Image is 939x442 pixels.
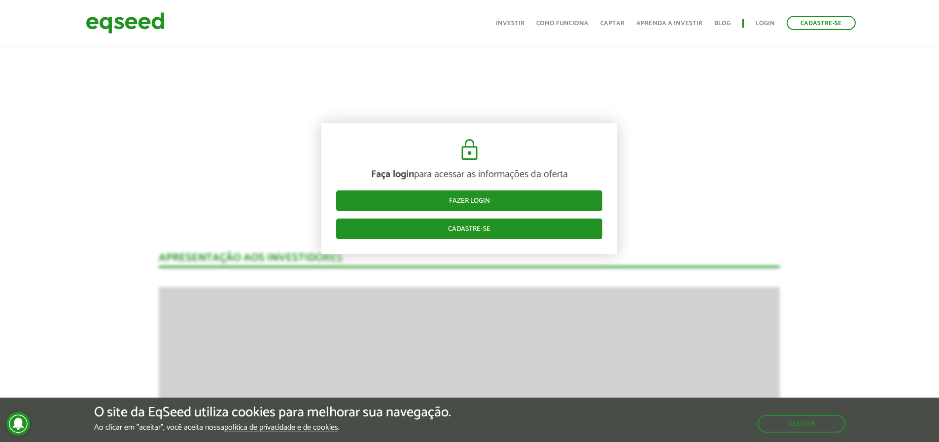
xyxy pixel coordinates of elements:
[94,405,451,420] h5: O site da EqSeed utiliza cookies para melhorar sua navegação.
[756,20,775,27] a: Login
[758,415,845,433] button: Aceitar
[600,20,625,27] a: Captar
[224,424,338,432] a: política de privacidade e de cookies
[336,169,602,181] p: para acessar as informações da oferta
[536,20,589,27] a: Como funciona
[371,166,414,183] strong: Faça login
[714,20,730,27] a: Blog
[336,190,602,211] a: Fazer login
[86,10,165,36] img: EqSeed
[336,219,602,239] a: Cadastre-se
[787,16,856,30] a: Cadastre-se
[457,138,482,162] img: cadeado.svg
[496,20,524,27] a: Investir
[636,20,702,27] a: Aprenda a investir
[94,423,451,432] p: Ao clicar em "aceitar", você aceita nossa .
